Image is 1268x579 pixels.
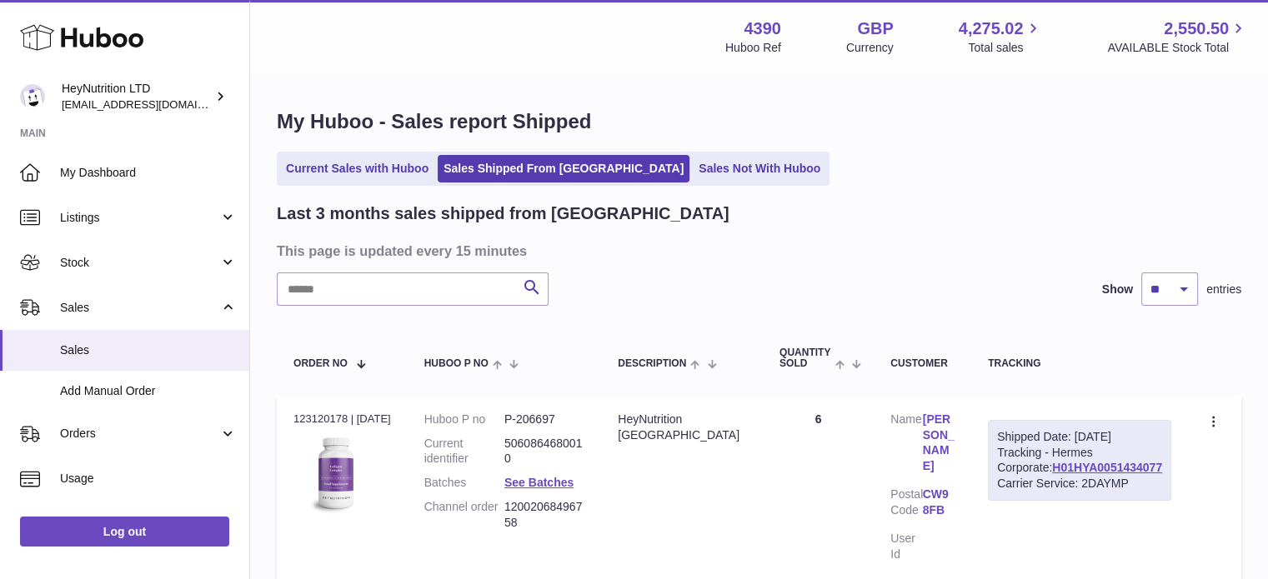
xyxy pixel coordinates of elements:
span: Listings [60,210,219,226]
span: Huboo P no [424,358,489,369]
a: H01HYA0051434077 [1052,461,1162,474]
div: Shipped Date: [DATE] [997,429,1162,445]
span: AVAILABLE Stock Total [1107,40,1248,56]
span: [EMAIL_ADDRESS][DOMAIN_NAME] [62,97,245,111]
a: 2,550.50 AVAILABLE Stock Total [1107,17,1248,56]
a: Log out [20,517,229,547]
div: Carrier Service: 2DAYMP [997,476,1162,492]
span: Order No [293,358,348,369]
span: Total sales [968,40,1042,56]
div: Tracking [988,358,1171,369]
div: HeyNutrition [GEOGRAPHIC_DATA] [618,412,746,443]
dt: Current identifier [424,436,504,467]
a: See Batches [504,476,574,489]
dt: Channel order [424,499,504,531]
h2: Last 3 months sales shipped from [GEOGRAPHIC_DATA] [277,202,729,225]
a: CW9 8FB [923,487,955,518]
strong: 4390 [744,17,781,40]
div: Tracking - Hermes Corporate: [988,420,1171,502]
dt: Huboo P no [424,412,504,427]
div: 123120178 | [DATE] [293,412,391,427]
dd: 12002068496758 [504,499,584,531]
span: 4,275.02 [959,17,1024,40]
span: 2,550.50 [1164,17,1229,40]
span: Quantity Sold [779,347,831,369]
span: Usage [60,471,237,487]
h3: This page is updated every 15 minutes [277,242,1237,260]
a: Sales Shipped From [GEOGRAPHIC_DATA] [438,155,689,182]
div: Currency [846,40,894,56]
dd: P-206697 [504,412,584,427]
dd: 5060864680010 [504,436,584,467]
img: 43901725567622.jpeg [293,432,377,515]
div: Customer [890,358,955,369]
strong: GBP [857,17,893,40]
a: 4,275.02 Total sales [959,17,1043,56]
a: Current Sales with Huboo [280,155,434,182]
span: Add Manual Order [60,383,237,399]
span: Sales [60,300,219,316]
span: Orders [60,426,219,442]
dt: Postal Code [890,487,922,522]
div: Huboo Ref [725,40,781,56]
label: Show [1102,282,1133,297]
dt: User Id [890,531,922,562]
span: entries [1206,282,1241,297]
span: Stock [60,255,219,271]
img: info@heynutrition.com [20,84,45,109]
a: Sales Not With Huboo [693,155,826,182]
dt: Batches [424,475,504,491]
span: My Dashboard [60,165,237,181]
dt: Name [890,412,922,479]
span: Description [618,358,686,369]
h1: My Huboo - Sales report Shipped [277,108,1241,135]
span: Sales [60,342,237,358]
a: [PERSON_NAME] [923,412,955,475]
div: HeyNutrition LTD [62,81,212,112]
